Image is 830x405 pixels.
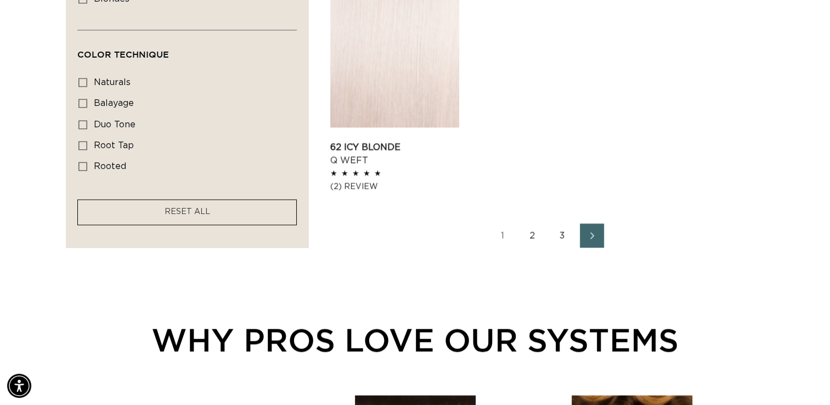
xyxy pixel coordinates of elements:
[491,223,515,248] a: Page 1
[330,140,459,167] a: 62 Icy Blonde Q Weft
[66,316,764,363] div: WHY PROS LOVE OUR SYSTEMS
[521,223,545,248] a: Page 2
[165,208,210,216] span: RESET ALL
[94,120,135,128] span: duo tone
[330,223,764,248] nav: Pagination
[550,223,574,248] a: Page 3
[77,30,297,69] summary: Color Technique (0 selected)
[77,49,169,59] span: Color Technique
[165,205,210,219] a: RESET ALL
[775,352,830,405] iframe: Chat Widget
[94,162,126,171] span: rooted
[94,78,131,87] span: naturals
[94,99,134,108] span: balayage
[7,374,31,398] div: Accessibility Menu
[94,140,134,149] span: root tap
[580,223,604,248] a: Next page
